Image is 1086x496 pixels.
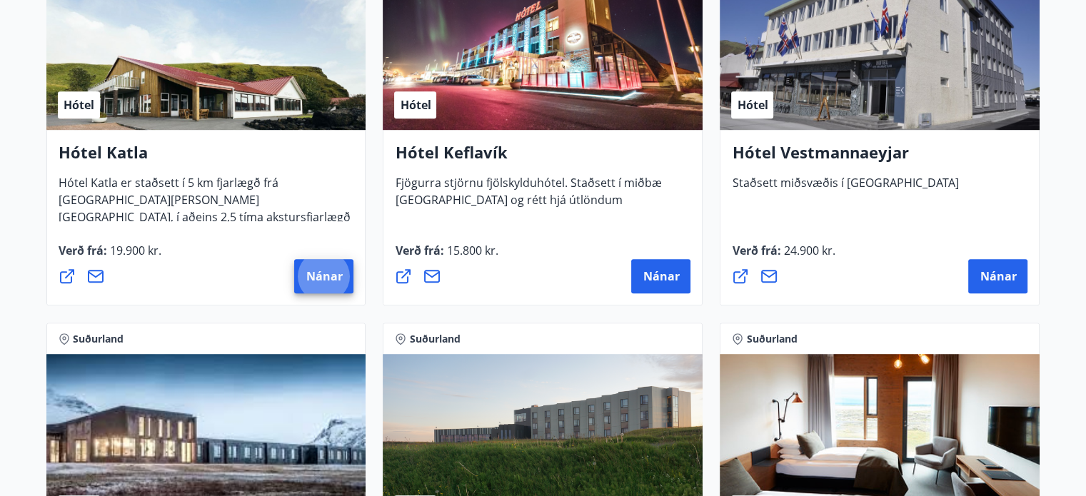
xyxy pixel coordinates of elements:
span: Hótel [737,97,768,113]
span: Suðurland [73,332,124,346]
span: Nánar [643,268,679,284]
span: Hótel [400,97,431,113]
span: Fjögurra stjörnu fjölskylduhótel. Staðsett í miðbæ [GEOGRAPHIC_DATA] og rétt hjá útlöndum [395,175,661,219]
span: 19.900 kr. [107,243,161,258]
span: Suðurland [746,332,797,346]
span: Nánar [306,268,342,284]
h4: Hótel Vestmannaeyjar [732,141,1027,174]
h4: Hótel Keflavík [395,141,690,174]
button: Nánar [294,259,353,293]
span: Verð frá : [732,243,835,270]
button: Nánar [968,259,1027,293]
span: 24.900 kr. [780,243,835,258]
span: Hótel Katla er staðsett í 5 km fjarlægð frá [GEOGRAPHIC_DATA][PERSON_NAME][GEOGRAPHIC_DATA], í að... [59,175,351,253]
span: Hótel [64,97,94,113]
span: Verð frá : [395,243,498,270]
span: Verð frá : [59,243,161,270]
span: Staðsett miðsvæðis í [GEOGRAPHIC_DATA] [732,175,958,202]
button: Nánar [631,259,690,293]
span: Nánar [980,268,1016,284]
span: 15.800 kr. [443,243,498,258]
span: Suðurland [409,332,460,346]
h4: Hótel Katla [59,141,354,174]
